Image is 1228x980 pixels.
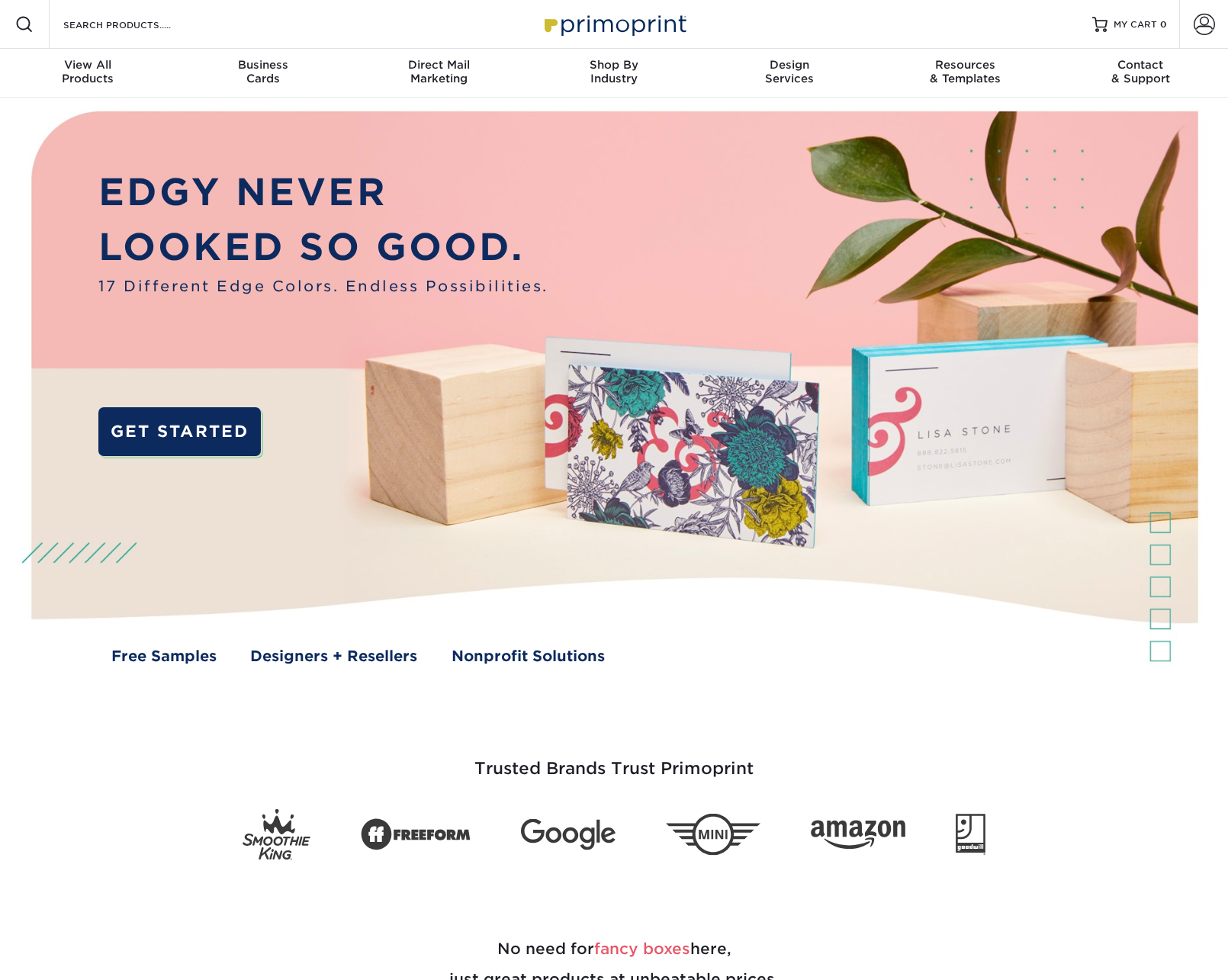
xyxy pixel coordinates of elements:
[594,940,690,958] span: fancy boxes
[168,722,1060,797] h3: Trusted Brands Trust Primoprint
[111,645,217,667] a: Free Samples
[98,165,548,220] p: EDGY NEVER
[666,814,760,856] img: Mini
[526,58,702,85] div: Industry
[877,49,1053,98] a: Resources& Templates
[175,49,351,98] a: BusinessCards
[526,49,702,98] a: Shop ByIndustry
[351,58,526,72] span: Direct Mail
[62,15,211,34] input: SEARCH PRODUCTS.....
[1053,58,1228,72] span: Contact
[1160,19,1167,30] span: 0
[98,220,548,275] p: LOOKED SO GOOD.
[351,58,526,85] div: Marketing
[361,810,471,859] img: Freeform
[98,407,261,456] a: GET STARTED
[1053,58,1228,85] div: & Support
[1053,49,1228,98] a: Contact& Support
[702,58,877,72] span: Design
[175,58,351,85] div: Cards
[526,58,702,72] span: Shop By
[250,645,417,667] a: Designers + Resellers
[521,819,616,850] img: Google
[956,814,985,855] img: Goodwill
[702,58,877,85] div: Services
[98,275,548,297] span: 17 Different Edge Colors. Endless Possibilities.
[702,49,877,98] a: DesignServices
[877,58,1053,85] div: & Templates
[351,49,526,98] a: Direct MailMarketing
[538,8,690,40] img: Primoprint
[1114,18,1157,31] span: MY CART
[811,821,905,850] img: Amazon
[452,645,605,667] a: Nonprofit Solutions
[877,58,1053,72] span: Resources
[243,809,310,860] img: Smoothie King
[175,58,351,72] span: Business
